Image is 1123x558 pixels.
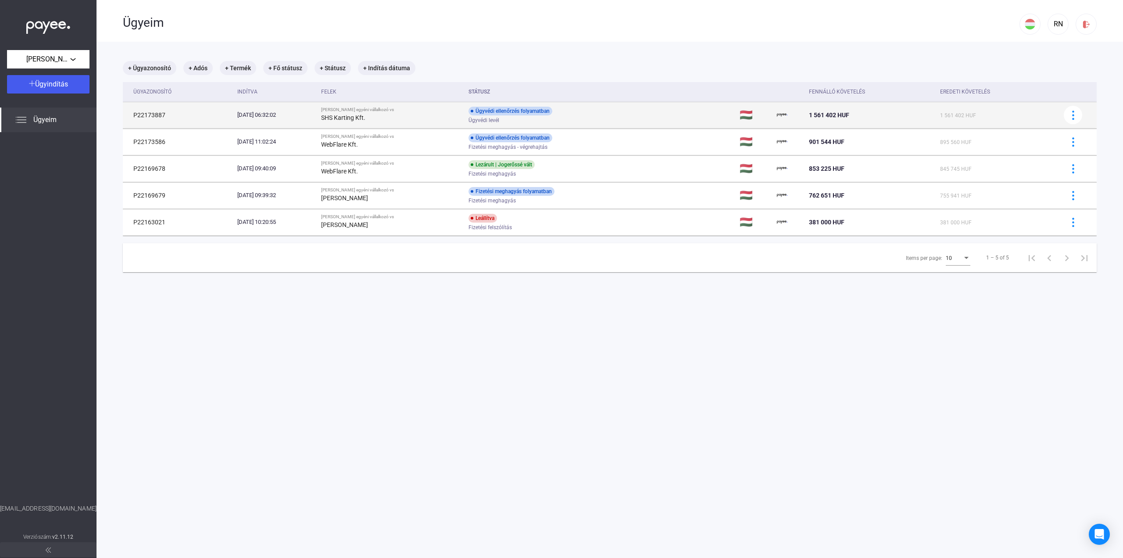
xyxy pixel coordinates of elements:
span: 845 745 HUF [940,166,972,172]
div: Fennálló követelés [809,86,865,97]
strong: [PERSON_NAME] [321,221,368,228]
img: logout-red [1082,20,1091,29]
td: P22169679 [123,182,234,209]
div: [PERSON_NAME] egyéni vállalkozó vs [321,107,461,112]
button: more-blue [1064,213,1082,231]
mat-chip: + Ügyazonosító [123,61,176,75]
button: Last page [1076,249,1093,266]
mat-chip: + Státusz [315,61,351,75]
strong: SHS Karting Kft. [321,114,365,121]
button: Ügyindítás [7,75,89,94]
div: [DATE] 10:20:55 [237,218,315,227]
button: more-blue [1064,159,1082,178]
img: payee-logo [777,190,787,201]
div: Ügyvédi ellenőrzés folyamatban [469,133,552,142]
mat-chip: + Termék [220,61,256,75]
span: 895 560 HUF [940,139,972,145]
img: HU [1025,19,1035,29]
img: more-blue [1069,137,1078,147]
span: [PERSON_NAME] egyéni vállalkozó [26,54,70,65]
img: list.svg [16,115,26,125]
div: Indítva [237,86,258,97]
td: P22163021 [123,209,234,235]
div: Leállítva [469,214,497,223]
span: 1 561 402 HUF [809,112,849,119]
div: Felek [321,86,461,97]
div: RN [1051,19,1066,29]
mat-select: Items per page: [946,252,970,263]
span: Ügyvédi levél [469,115,499,126]
div: [PERSON_NAME] egyéni vállalkozó vs [321,214,461,220]
button: more-blue [1064,133,1082,151]
span: Ügyeim [33,115,57,125]
mat-chip: + Adós [183,61,213,75]
td: 🇭🇺 [736,102,773,128]
td: 🇭🇺 [736,182,773,209]
button: HU [1019,14,1041,35]
td: P22173586 [123,129,234,155]
span: Ügyindítás [35,80,68,88]
img: more-blue [1069,164,1078,173]
img: payee-logo [777,137,787,147]
div: Lezárult | Jogerőssé vált [469,160,535,169]
div: Eredeti követelés [940,86,990,97]
td: 🇭🇺 [736,129,773,155]
img: more-blue [1069,191,1078,200]
div: Ügyazonosító [133,86,172,97]
div: Open Intercom Messenger [1089,524,1110,545]
mat-chip: + Indítás dátuma [358,61,415,75]
button: RN [1048,14,1069,35]
button: logout-red [1076,14,1097,35]
button: more-blue [1064,106,1082,124]
td: P22173887 [123,102,234,128]
span: 1 561 402 HUF [940,112,976,119]
div: Ügyazonosító [133,86,230,97]
div: Ügyvédi ellenőrzés folyamatban [469,107,552,115]
div: [PERSON_NAME] egyéni vállalkozó vs [321,161,461,166]
span: 755 941 HUF [940,193,972,199]
div: Fennálló követelés [809,86,933,97]
div: [PERSON_NAME] egyéni vállalkozó vs [321,187,461,193]
div: Ügyeim [123,15,1019,30]
button: First page [1023,249,1041,266]
span: 381 000 HUF [940,220,972,226]
button: Next page [1058,249,1076,266]
img: payee-logo [777,217,787,227]
span: Fizetési felszólítás [469,222,512,233]
div: Fizetési meghagyás folyamatban [469,187,554,196]
span: 762 651 HUF [809,192,844,199]
span: Fizetési meghagyás [469,169,516,179]
div: Felek [321,86,336,97]
span: Fizetési meghagyás [469,195,516,206]
strong: WebFlare Kft. [321,141,358,148]
button: more-blue [1064,186,1082,205]
div: [DATE] 09:40:09 [237,164,315,173]
td: 🇭🇺 [736,209,773,235]
div: [DATE] 11:02:24 [237,137,315,146]
div: Eredeti követelés [940,86,1053,97]
img: plus-white.svg [29,80,35,86]
span: 10 [946,255,952,261]
div: Items per page: [906,253,942,263]
div: [PERSON_NAME] egyéni vállalkozó vs [321,134,461,139]
div: [DATE] 09:39:32 [237,191,315,200]
strong: [PERSON_NAME] [321,194,368,202]
mat-chip: + Fő státusz [263,61,308,75]
img: arrow-double-left-grey.svg [46,547,51,553]
img: payee-logo [777,163,787,174]
span: Fizetési meghagyás - végrehajtás [469,142,547,152]
div: 1 – 5 of 5 [986,252,1009,263]
th: Státusz [465,82,736,102]
img: payee-logo [777,110,787,120]
span: 381 000 HUF [809,219,844,226]
td: 🇭🇺 [736,155,773,182]
td: P22169678 [123,155,234,182]
img: more-blue [1069,111,1078,120]
button: Previous page [1041,249,1058,266]
div: Indítva [237,86,315,97]
div: [DATE] 06:32:02 [237,111,315,119]
span: 901 544 HUF [809,138,844,145]
strong: v2.11.12 [52,534,73,540]
button: [PERSON_NAME] egyéni vállalkozó [7,50,89,68]
strong: WebFlare Kft. [321,168,358,175]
